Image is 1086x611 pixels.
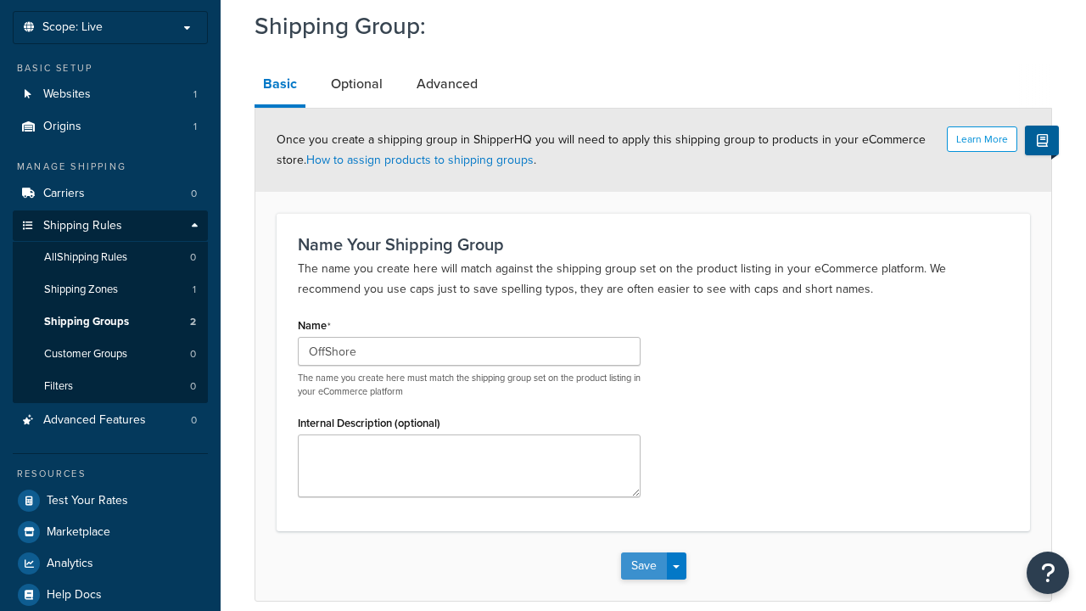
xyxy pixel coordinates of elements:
span: Scope: Live [42,20,103,35]
a: Advanced Features0 [13,405,208,436]
span: Advanced Features [43,413,146,428]
span: Shipping Rules [43,219,122,233]
span: Test Your Rates [47,494,128,508]
a: Customer Groups0 [13,339,208,370]
span: 0 [190,347,196,362]
div: Manage Shipping [13,160,208,174]
span: 2 [190,315,196,329]
li: Shipping Rules [13,210,208,404]
a: Help Docs [13,580,208,610]
span: Carriers [43,187,85,201]
li: Advanced Features [13,405,208,436]
a: Carriers0 [13,178,208,210]
span: Websites [43,87,91,102]
li: Carriers [13,178,208,210]
span: 0 [191,187,197,201]
a: Advanced [408,64,486,104]
span: Shipping Groups [44,315,129,329]
button: Open Resource Center [1027,552,1069,594]
a: Origins1 [13,111,208,143]
li: Shipping Groups [13,306,208,338]
h1: Shipping Group: [255,9,1031,42]
span: Shipping Zones [44,283,118,297]
span: 1 [193,87,197,102]
div: Basic Setup [13,61,208,76]
a: Marketplace [13,517,208,547]
a: Shipping Rules [13,210,208,242]
a: How to assign products to shipping groups [306,151,534,169]
a: Shipping Zones1 [13,274,208,305]
span: Marketplace [47,525,110,540]
span: All Shipping Rules [44,250,127,265]
span: 0 [190,250,196,265]
p: The name you create here will match against the shipping group set on the product listing in your... [298,259,1009,300]
span: Origins [43,120,81,134]
span: 0 [191,413,197,428]
button: Save [621,552,667,580]
label: Name [298,319,331,333]
span: Analytics [47,557,93,571]
a: Test Your Rates [13,485,208,516]
a: Analytics [13,548,208,579]
label: Internal Description (optional) [298,417,440,429]
h3: Name Your Shipping Group [298,235,1009,254]
span: 0 [190,379,196,394]
span: Filters [44,379,73,394]
a: Optional [322,64,391,104]
a: Shipping Groups2 [13,306,208,338]
button: Learn More [947,126,1017,152]
button: Show Help Docs [1025,126,1059,155]
p: The name you create here must match the shipping group set on the product listing in your eCommer... [298,372,641,398]
a: Filters0 [13,371,208,402]
div: Resources [13,467,208,481]
a: AllShipping Rules0 [13,242,208,273]
li: Websites [13,79,208,110]
li: Origins [13,111,208,143]
li: Customer Groups [13,339,208,370]
a: Websites1 [13,79,208,110]
span: 1 [193,120,197,134]
span: Once you create a shipping group in ShipperHQ you will need to apply this shipping group to produ... [277,131,926,169]
span: 1 [193,283,196,297]
li: Shipping Zones [13,274,208,305]
li: Filters [13,371,208,402]
span: Customer Groups [44,347,127,362]
span: Help Docs [47,588,102,603]
a: Basic [255,64,305,108]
